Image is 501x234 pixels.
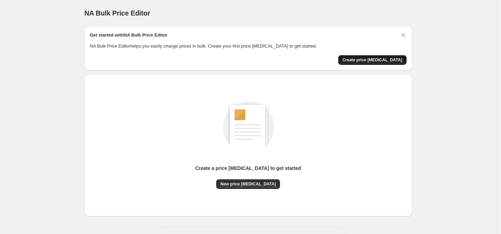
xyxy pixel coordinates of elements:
[90,43,407,50] p: NA Bulk Price Editor helps you easily change prices in bulk. Create your first price [MEDICAL_DAT...
[195,165,301,172] p: Create a price [MEDICAL_DATA] to get started
[220,181,276,187] span: New price [MEDICAL_DATA]
[216,179,280,189] button: New price [MEDICAL_DATA]
[90,32,168,39] h2: Get started with NA Bulk Price Editor
[342,57,402,63] span: Create price [MEDICAL_DATA]
[338,55,407,65] button: Create price change job
[84,9,150,17] span: NA Bulk Price Editor
[400,32,407,39] button: Dismiss card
